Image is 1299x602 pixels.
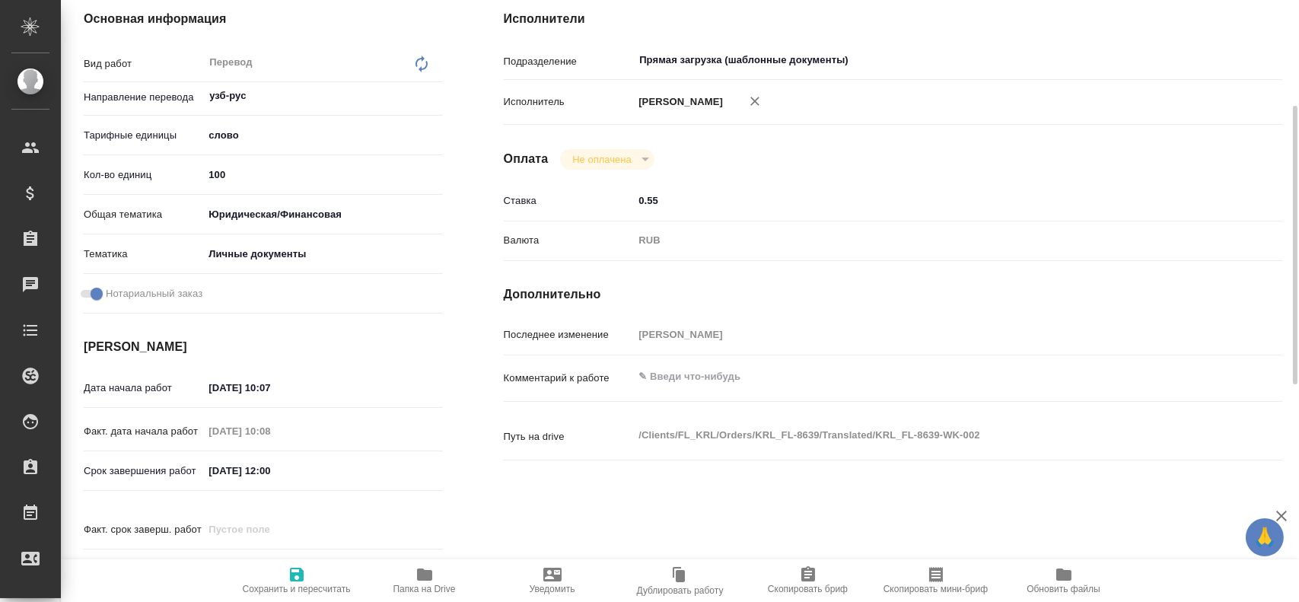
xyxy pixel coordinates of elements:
p: Исполнитель [504,94,634,110]
h4: Основная информация [84,10,443,28]
div: Личные документы [203,241,442,267]
button: Скопировать бриф [744,559,872,602]
span: Уведомить [530,584,575,594]
button: Open [1209,59,1212,62]
div: Не оплачена [560,149,654,170]
input: Пустое поле [633,323,1217,346]
button: 🙏 [1246,518,1284,556]
p: Вид работ [84,56,203,72]
p: Дата начала работ [84,381,203,396]
span: Папка на Drive [393,584,456,594]
p: Общая тематика [84,207,203,222]
p: Кол-во единиц [84,167,203,183]
button: Open [435,94,438,97]
input: ✎ Введи что-нибудь [203,558,336,580]
button: Дублировать работу [616,559,744,602]
h4: Оплата [504,150,549,168]
h4: Дополнительно [504,285,1282,304]
input: ✎ Введи что-нибудь [633,190,1217,212]
span: Сохранить и пересчитать [243,584,351,594]
p: Валюта [504,233,634,248]
p: Комментарий к работе [504,371,634,386]
button: Уведомить [489,559,616,602]
p: Подразделение [504,54,634,69]
span: Скопировать бриф [768,584,848,594]
p: Последнее изменение [504,327,634,342]
p: Тематика [84,247,203,262]
button: Папка на Drive [361,559,489,602]
input: ✎ Введи что-нибудь [203,164,442,186]
button: Удалить исполнителя [738,84,772,118]
input: ✎ Введи что-нибудь [203,460,336,482]
p: Направление перевода [84,90,203,105]
div: Юридическая/Финансовая [203,202,442,228]
span: 🙏 [1252,521,1278,553]
p: Тарифные единицы [84,128,203,143]
button: Не оплачена [568,153,635,166]
textarea: /Clients/FL_KRL/Orders/KRL_FL-8639/Translated/KRL_FL-8639-WK-002 [633,422,1217,448]
div: RUB [633,228,1217,253]
span: Нотариальный заказ [106,286,202,301]
span: Скопировать мини-бриф [884,584,988,594]
input: Пустое поле [203,420,336,442]
input: Пустое поле [203,518,336,540]
p: [PERSON_NAME] [633,94,723,110]
input: ✎ Введи что-нибудь [203,377,336,399]
button: Скопировать мини-бриф [872,559,1000,602]
p: Ставка [504,193,634,209]
p: Факт. дата начала работ [84,424,203,439]
h4: Исполнители [504,10,1282,28]
h4: [PERSON_NAME] [84,338,443,356]
span: Обновить файлы [1027,584,1100,594]
p: Путь на drive [504,429,634,444]
button: Обновить файлы [1000,559,1128,602]
div: слово [203,123,442,148]
p: Срок завершения работ [84,463,203,479]
p: Факт. срок заверш. работ [84,522,203,537]
span: Дублировать работу [637,585,724,596]
button: Сохранить и пересчитать [233,559,361,602]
